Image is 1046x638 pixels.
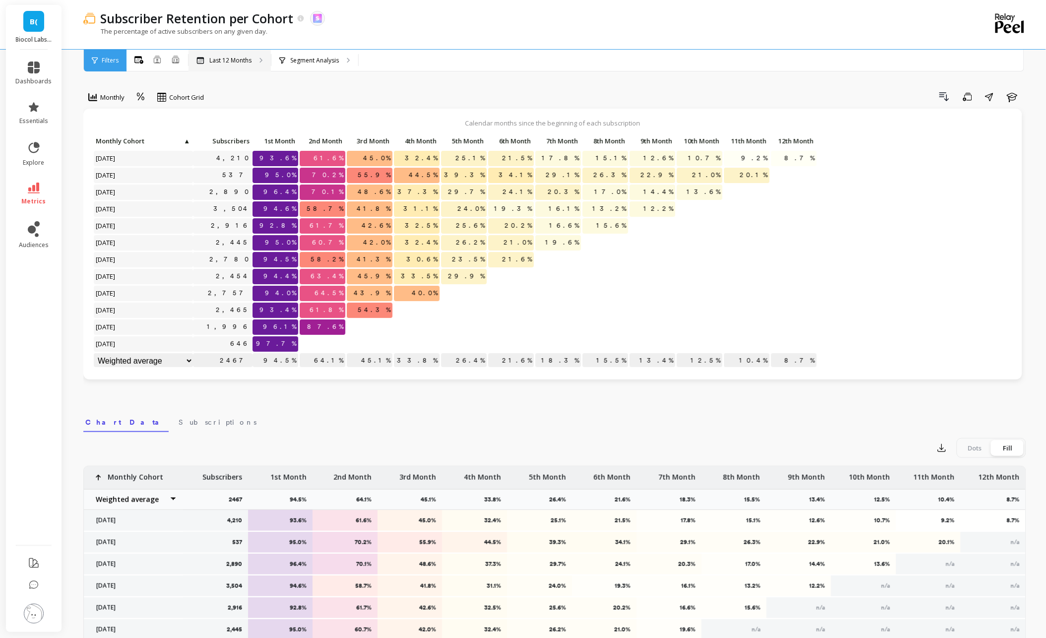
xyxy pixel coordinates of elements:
p: 61.6% [319,516,372,524]
span: 9.2% [739,151,770,166]
p: Biocol Labs (US) [16,36,52,44]
p: The percentage of active subscribers on any given day. [83,27,267,36]
span: [DATE] [94,303,118,318]
div: Toggle SortBy [299,134,346,149]
p: 4th Month [464,466,501,482]
p: 2467 [229,496,248,504]
span: 20.2% [503,218,534,233]
span: n/a [881,582,890,589]
p: [DATE] [90,538,177,546]
div: Toggle SortBy [629,134,676,149]
span: 40.0% [410,286,440,301]
span: n/a [946,561,955,568]
p: 64.1% [356,496,378,504]
a: 646 [228,336,253,351]
span: n/a [946,626,955,633]
p: 16.1% [643,582,696,590]
p: Monthly Cohort [108,466,163,482]
span: n/a [946,582,955,589]
span: ▲ [183,137,190,145]
span: Filters [102,57,119,64]
span: [DATE] [94,252,118,267]
span: [DATE] [94,235,118,250]
p: 39.3% [514,538,566,546]
p: 11th Month [724,134,770,148]
p: 13.2% [708,582,761,590]
p: 42.6% [384,604,437,612]
p: 21.5% [579,516,631,524]
span: 21.0% [502,235,534,250]
p: 15.5% [583,353,628,368]
span: 8th Month [585,137,625,145]
p: 10th Month [849,466,890,482]
p: 2,890 [226,560,242,568]
span: [DATE] [94,269,118,284]
span: 44.5% [407,168,440,183]
p: 13.4% [630,353,675,368]
p: 24.0% [514,582,566,590]
p: Subscribers [193,134,253,148]
p: 19.6% [643,626,696,634]
div: Toggle SortBy [676,134,723,149]
p: 9th Month [788,466,825,482]
p: 2,445 [227,626,242,634]
p: 2nd Month [333,466,372,482]
span: 42.6% [360,218,392,233]
p: 24.1% [579,560,631,568]
span: 29.7% [446,185,487,199]
span: 25.1% [454,151,487,166]
span: [DATE] [94,185,118,199]
p: 20.2% [579,604,631,612]
span: 12.2% [642,201,675,216]
span: dashboards [16,77,52,85]
span: 23.5% [450,252,487,267]
div: Toggle SortBy [488,134,535,149]
span: 58.7% [305,201,345,216]
p: 1st Month [253,134,298,148]
span: 11th Month [726,137,767,145]
p: 32.4% [449,516,501,524]
span: 10th Month [679,137,719,145]
span: 25.6% [454,218,487,233]
p: 21.6% [615,496,637,504]
p: 3rd Month [399,466,436,482]
span: 34.1% [497,168,534,183]
p: 3,504 [226,582,242,590]
p: 92.8% [255,604,307,612]
span: 94.4% [261,269,298,284]
span: Monthly Cohort [96,137,183,145]
span: 2nd Month [302,137,342,145]
p: 10th Month [677,134,722,148]
span: [DATE] [94,168,118,183]
span: 15.6% [594,218,628,233]
span: n/a [1011,626,1020,633]
p: 10.4% [724,353,770,368]
p: 12.5% [874,496,896,504]
p: 5th Month [441,134,487,148]
span: 7th Month [537,137,578,145]
span: 61.7% [308,218,345,233]
span: 32.4% [403,235,440,250]
p: 4,210 [227,516,242,524]
p: 8th Month [583,134,628,148]
span: 21.0% [690,168,722,183]
p: 17.8% [643,516,696,524]
span: 13.2% [590,201,628,216]
span: [DATE] [94,319,118,334]
span: 5th Month [443,137,484,145]
p: 45.1% [421,496,442,504]
span: 10.7% [686,151,722,166]
p: 9.2% [903,516,955,524]
p: 2nd Month [300,134,345,148]
p: 12.6% [773,516,826,524]
span: 70.2% [310,168,345,183]
p: 70.1% [319,560,372,568]
span: [DATE] [94,151,118,166]
a: 2,465 [214,303,253,318]
a: 3,504 [211,201,253,216]
p: 26.2% [514,626,566,634]
span: 3rd Month [349,137,390,145]
p: 60.7% [319,626,372,634]
span: 16.1% [547,201,581,216]
span: [DATE] [94,336,118,351]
